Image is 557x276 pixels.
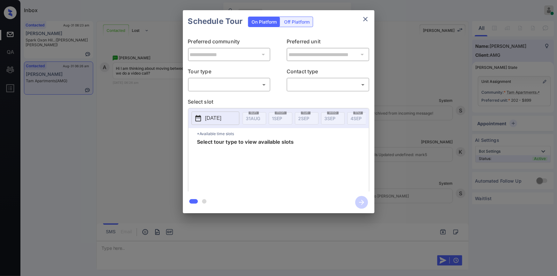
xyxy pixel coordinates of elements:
button: [DATE] [192,112,239,125]
h2: Schedule Tour [183,10,248,33]
p: *Available time slots [197,128,369,139]
div: On Platform [248,17,280,27]
div: Off Platform [281,17,313,27]
p: Preferred community [188,38,271,48]
p: Select slot [188,98,369,108]
p: Contact type [287,68,369,78]
p: [DATE] [205,114,222,122]
button: close [359,13,372,25]
p: Preferred unit [287,38,369,48]
p: Tour type [188,68,271,78]
span: Select tour type to view available slots [197,139,294,190]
